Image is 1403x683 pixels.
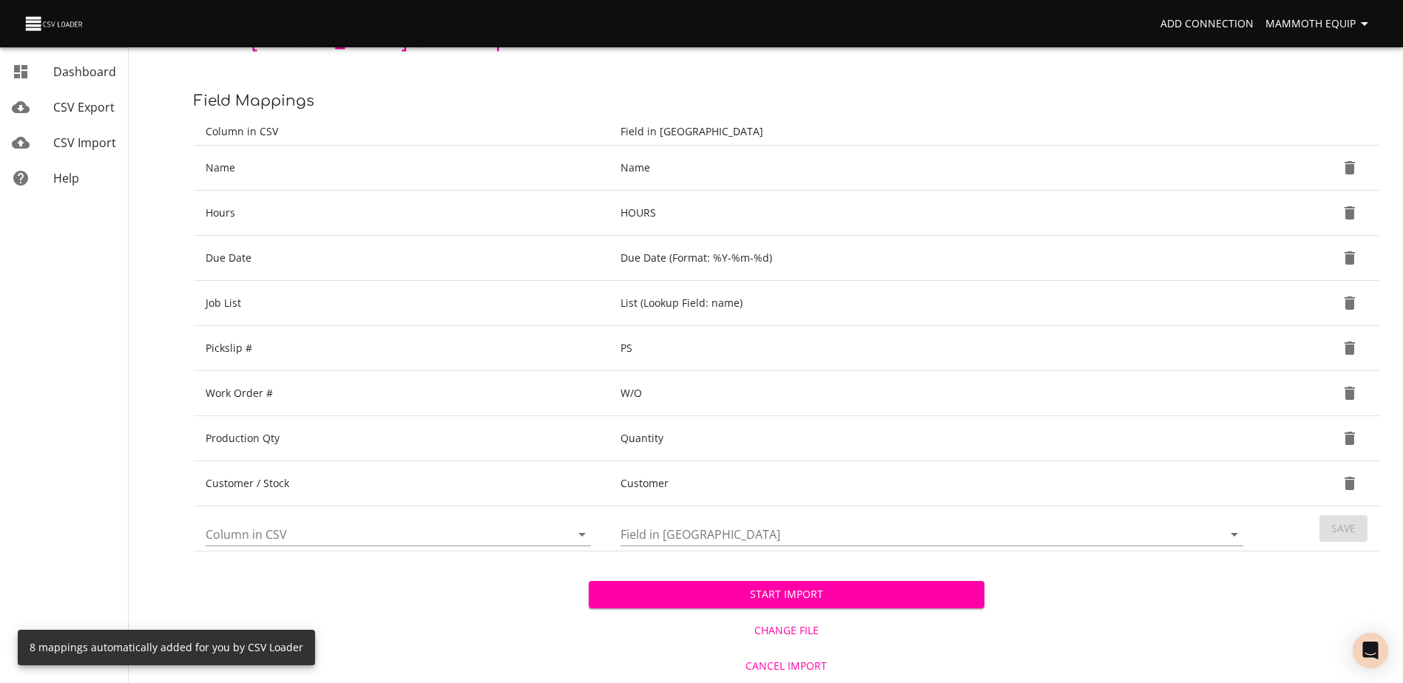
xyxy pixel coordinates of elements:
[194,146,609,191] td: Name
[1332,330,1367,366] button: Delete
[609,236,1261,281] td: Due Date (Format: %Y-%m-%d)
[595,657,978,676] span: Cancel Import
[53,99,115,115] span: CSV Export
[194,92,314,109] span: Field Mappings
[572,524,592,545] button: Open
[53,64,116,80] span: Dashboard
[609,416,1261,461] td: Quantity
[194,416,609,461] td: Production Qty
[589,653,984,680] button: Cancel Import
[194,281,609,326] td: Job List
[24,13,86,34] img: CSV Loader
[194,118,609,146] th: Column in CSV
[1154,10,1260,38] a: Add Connection
[1332,195,1367,231] button: Delete
[609,371,1261,416] td: W/O
[53,135,116,151] span: CSV Import
[1332,421,1367,456] button: Delete
[194,326,609,371] td: Pickslip #
[194,191,609,236] td: Hours
[1332,150,1367,186] button: Delete
[609,281,1261,326] td: List (Lookup Field: name)
[1332,240,1367,276] button: Delete
[589,617,984,645] button: Change File
[609,118,1261,146] th: Field in [GEOGRAPHIC_DATA]
[1265,15,1373,33] span: Mammoth Equip
[1160,15,1254,33] span: Add Connection
[595,622,978,640] span: Change File
[194,236,609,281] td: Due Date
[1332,285,1367,321] button: Delete
[1332,376,1367,411] button: Delete
[609,326,1261,371] td: PS
[1353,633,1388,668] div: Open Intercom Messenger
[609,191,1261,236] td: HOURS
[589,581,984,608] button: Start Import
[1332,466,1367,501] button: Delete
[194,371,609,416] td: Work Order #
[601,585,972,604] span: Start Import
[609,461,1261,506] td: Customer
[53,170,79,186] span: Help
[30,634,303,661] div: 8 mappings automatically added for you by CSV Loader
[1260,10,1379,38] button: Mammoth Equip
[194,461,609,506] td: Customer / Stock
[609,146,1261,191] td: Name
[1224,524,1245,545] button: Open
